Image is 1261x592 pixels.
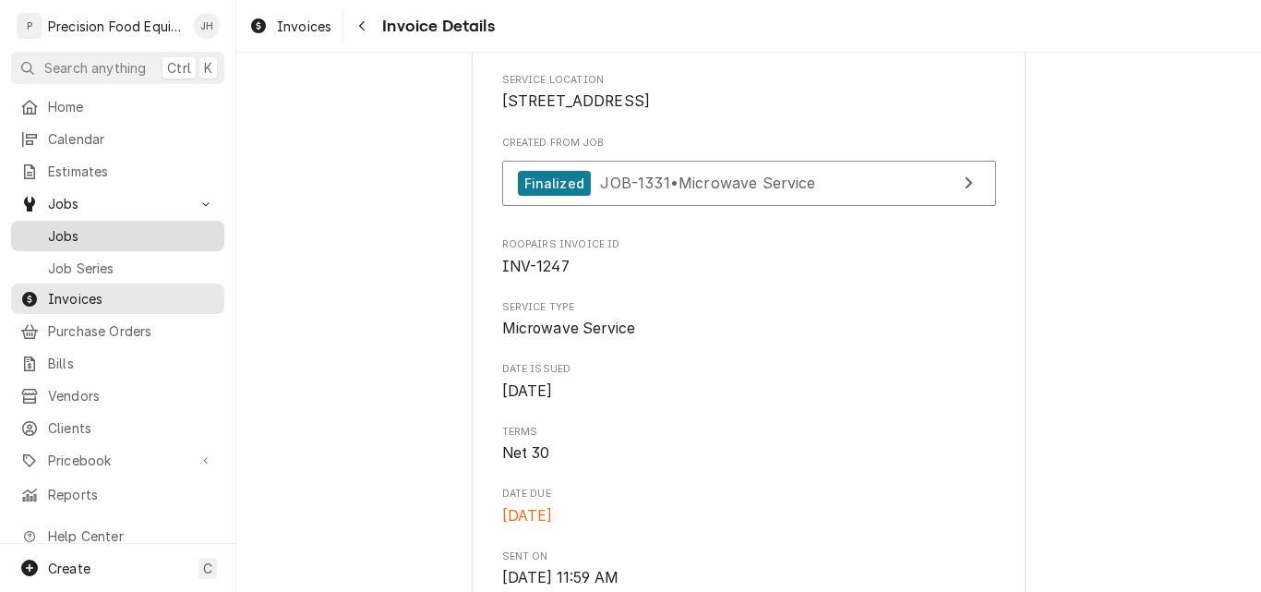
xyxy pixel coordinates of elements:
[11,479,224,510] a: Reports
[11,445,224,476] a: Go to Pricebook
[518,171,591,196] div: Finalized
[242,11,339,42] a: Invoices
[48,17,184,36] div: Precision Food Equipment LLC
[204,58,212,78] span: K
[194,13,220,39] div: JH
[48,194,187,213] span: Jobs
[502,73,996,88] span: Service Location
[502,425,996,440] span: Terms
[502,550,996,564] span: Sent On
[194,13,220,39] div: Jason Hertel's Avatar
[377,14,494,39] span: Invoice Details
[48,289,215,308] span: Invoices
[48,418,215,438] span: Clients
[11,188,224,219] a: Go to Jobs
[277,17,331,36] span: Invoices
[502,256,996,278] span: Roopairs Invoice ID
[48,561,90,576] span: Create
[48,226,215,246] span: Jobs
[347,11,377,41] button: Navigate back
[502,92,651,110] span: [STREET_ADDRESS]
[203,559,212,578] span: C
[11,221,224,251] a: Jobs
[502,567,996,589] span: Sent On
[502,320,636,337] span: Microwave Service
[502,381,996,403] span: Date Issued
[48,321,215,341] span: Purchase Orders
[502,425,996,465] div: Terms
[502,318,996,340] span: Service Type
[11,381,224,411] a: Vendors
[502,73,996,113] div: Service Location
[44,58,146,78] span: Search anything
[502,258,570,275] span: INV-1247
[11,316,224,346] a: Purchase Orders
[48,259,215,278] span: Job Series
[11,253,224,284] a: Job Series
[502,237,996,252] span: Roopairs Invoice ID
[48,354,215,373] span: Bills
[11,284,224,314] a: Invoices
[11,52,224,84] button: Search anythingCtrlK
[11,413,224,443] a: Clients
[48,97,215,116] span: Home
[11,124,224,154] a: Calendar
[11,91,224,122] a: Home
[502,300,996,340] div: Service Type
[502,442,996,465] span: Terms
[502,382,553,400] span: [DATE]
[48,526,213,546] span: Help Center
[502,487,996,501] span: Date Due
[48,451,187,470] span: Pricebook
[11,156,224,187] a: Estimates
[48,485,215,504] span: Reports
[502,136,996,151] span: Created From Job
[11,348,224,379] a: Bills
[502,569,618,586] span: [DATE] 11:59 AM
[600,174,815,192] span: JOB-1331 • Microwave Service
[48,386,215,405] span: Vendors
[502,505,996,527] span: Date Due
[502,362,996,377] span: Date Issued
[11,521,224,551] a: Go to Help Center
[502,507,553,525] span: [DATE]
[502,237,996,277] div: Roopairs Invoice ID
[17,13,42,39] div: P
[502,161,996,206] a: View Job
[502,91,996,113] span: Service Location
[48,162,215,181] span: Estimates
[502,444,550,462] span: Net 30
[502,136,996,215] div: Created From Job
[48,129,215,149] span: Calendar
[502,487,996,526] div: Date Due
[502,550,996,589] div: Sent On
[167,58,191,78] span: Ctrl
[502,362,996,402] div: Date Issued
[502,300,996,315] span: Service Type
